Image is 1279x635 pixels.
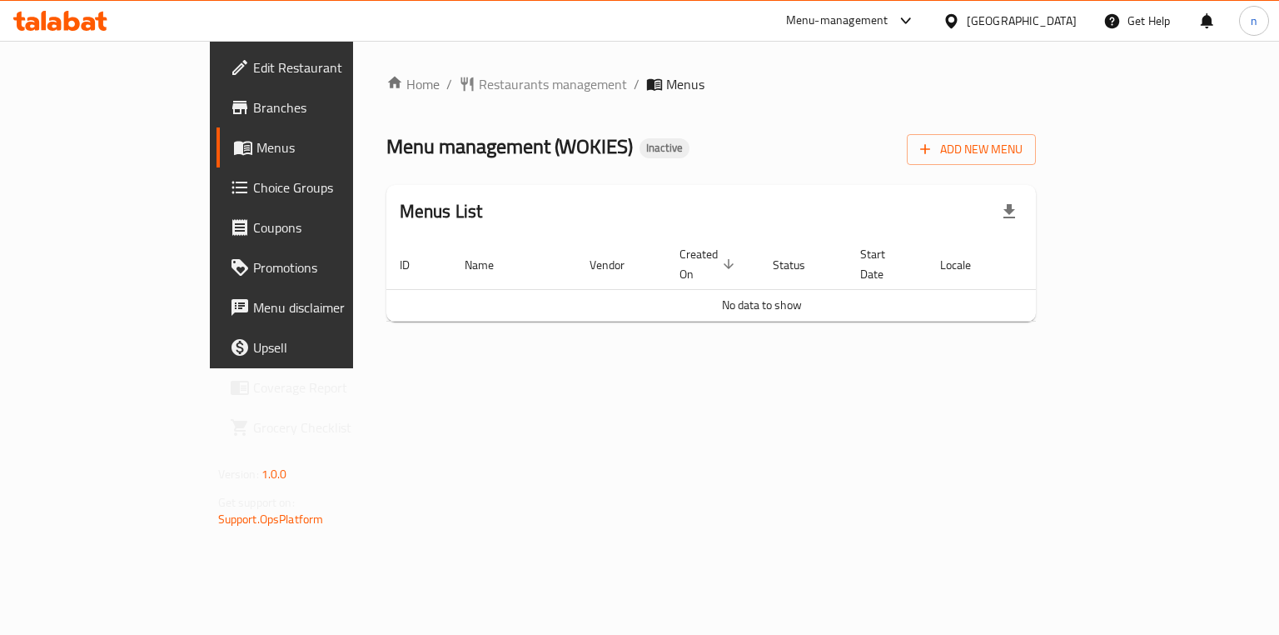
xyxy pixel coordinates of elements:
span: Choice Groups [253,177,411,197]
span: Status [773,255,827,275]
span: Upsell [253,337,411,357]
span: Grocery Checklist [253,417,411,437]
div: [GEOGRAPHIC_DATA] [967,12,1077,30]
span: Coverage Report [253,377,411,397]
button: Add New Menu [907,134,1036,165]
span: Name [465,255,515,275]
a: Upsell [216,327,424,367]
span: Get support on: [218,492,295,513]
span: Start Date [860,244,907,284]
div: Menu-management [786,11,888,31]
span: Locale [940,255,993,275]
table: enhanced table [386,239,1137,322]
a: Coverage Report [216,367,424,407]
span: Branches [253,97,411,117]
span: Menus [666,74,704,94]
h2: Menus List [400,199,483,224]
th: Actions [1013,239,1137,290]
a: Grocery Checklist [216,407,424,447]
span: No data to show [722,294,802,316]
a: Restaurants management [459,74,627,94]
span: Version: [218,463,259,485]
span: Menu disclaimer [253,297,411,317]
span: Menus [256,137,411,157]
nav: breadcrumb [386,74,1037,94]
span: ID [400,255,431,275]
a: Choice Groups [216,167,424,207]
span: Promotions [253,257,411,277]
span: Add New Menu [920,139,1023,160]
span: Vendor [590,255,646,275]
span: Menu management ( WOKIES ) [386,127,633,165]
span: Inactive [639,141,689,155]
span: Coupons [253,217,411,237]
li: / [446,74,452,94]
a: Branches [216,87,424,127]
a: Coupons [216,207,424,247]
span: n [1251,12,1257,30]
span: Restaurants management [479,74,627,94]
a: Edit Restaurant [216,47,424,87]
a: Menus [216,127,424,167]
li: / [634,74,639,94]
a: Menu disclaimer [216,287,424,327]
span: Edit Restaurant [253,57,411,77]
span: Created On [679,244,739,284]
div: Inactive [639,138,689,158]
span: 1.0.0 [261,463,287,485]
a: Support.OpsPlatform [218,508,324,530]
a: Promotions [216,247,424,287]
